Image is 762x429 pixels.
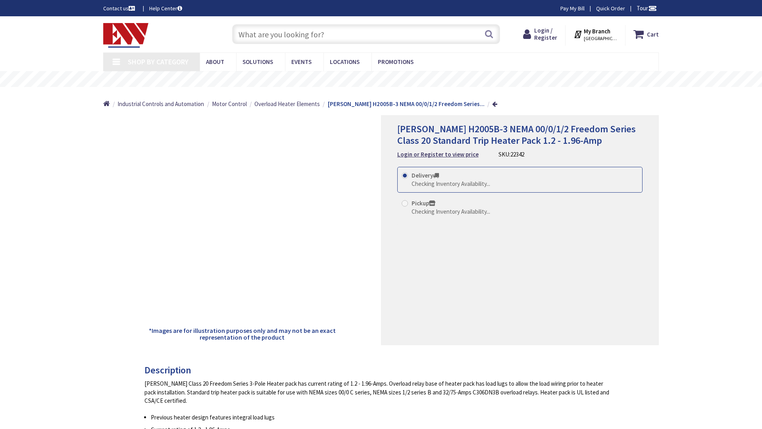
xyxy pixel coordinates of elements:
[206,58,224,66] span: About
[633,27,659,41] a: Cart
[560,4,585,12] a: Pay My Bill
[637,4,657,12] span: Tour
[412,172,439,179] strong: Delivery
[144,365,612,375] h3: Description
[328,100,485,108] strong: [PERSON_NAME] H2005B-3 NEMA 00/0/1/2 Freedom Series...
[584,35,618,42] span: [GEOGRAPHIC_DATA], [GEOGRAPHIC_DATA]
[151,413,612,421] li: Previous heater design features integral load lugs
[330,58,360,66] span: Locations
[412,207,490,216] div: Checking Inventory Availability...
[378,58,414,66] span: Promotions
[242,58,273,66] span: Solutions
[291,58,312,66] span: Events
[144,379,612,405] div: [PERSON_NAME] Class 20 Freedom Series 3-Pole Heater pack has current rating of 1.2 - 1.96-Amps. O...
[573,27,618,41] div: My Branch [GEOGRAPHIC_DATA], [GEOGRAPHIC_DATA]
[103,4,137,12] a: Contact us
[149,4,182,12] a: Help Center
[103,23,148,48] img: Electrical Wholesalers, Inc.
[498,150,524,158] div: SKU:
[523,27,557,41] a: Login / Register
[117,100,204,108] a: Industrial Controls and Automation
[316,75,461,84] rs-layer: Free Same Day Pickup at 19 Locations
[534,27,557,41] span: Login / Register
[596,4,625,12] a: Quick Order
[212,100,247,108] a: Motor Control
[128,57,189,66] span: Shop By Category
[412,180,490,188] div: Checking Inventory Availability...
[232,24,500,44] input: What are you looking for?
[148,327,337,341] h5: *Images are for illustration purposes only and may not be an exact representation of the product
[397,123,636,147] span: [PERSON_NAME] H2005B-3 NEMA 00/0/1/2 Freedom Series Class 20 Standard Trip Heater Pack 1.2 - 1.96...
[510,151,524,158] span: 22342
[412,199,435,207] strong: Pickup
[397,150,479,158] a: Login or Register to view price
[584,27,610,35] strong: My Branch
[647,27,659,41] strong: Cart
[254,100,320,108] a: Overload Heater Elements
